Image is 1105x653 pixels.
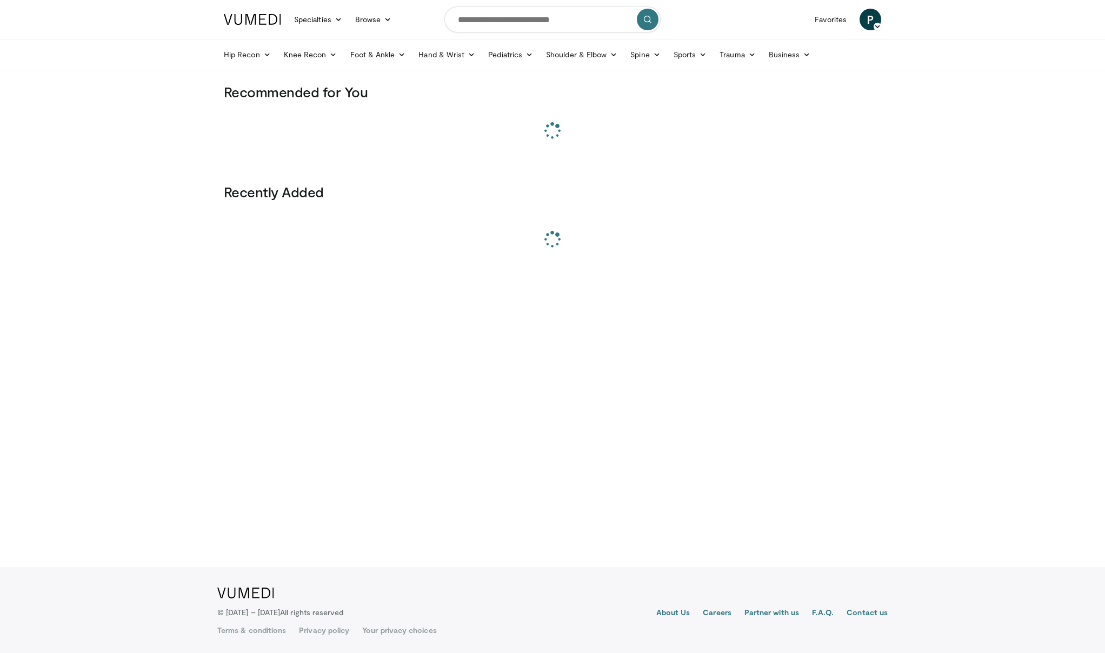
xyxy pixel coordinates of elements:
[280,608,343,617] span: All rights reserved
[224,14,281,25] img: VuMedi Logo
[703,607,731,620] a: Careers
[224,183,881,201] h3: Recently Added
[713,44,762,65] a: Trauma
[349,9,398,30] a: Browse
[744,607,799,620] a: Partner with us
[860,9,881,30] a: P
[812,607,834,620] a: F.A.Q.
[624,44,667,65] a: Spine
[808,9,853,30] a: Favorites
[288,9,349,30] a: Specialties
[344,44,412,65] a: Foot & Ankle
[217,607,344,618] p: © [DATE] – [DATE]
[762,44,817,65] a: Business
[444,6,661,32] input: Search topics, interventions
[217,625,286,636] a: Terms & conditions
[362,625,436,636] a: Your privacy choices
[224,83,881,101] h3: Recommended for You
[277,44,344,65] a: Knee Recon
[847,607,888,620] a: Contact us
[299,625,349,636] a: Privacy policy
[482,44,540,65] a: Pediatrics
[217,44,277,65] a: Hip Recon
[217,588,274,598] img: VuMedi Logo
[540,44,624,65] a: Shoulder & Elbow
[412,44,482,65] a: Hand & Wrist
[667,44,714,65] a: Sports
[656,607,690,620] a: About Us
